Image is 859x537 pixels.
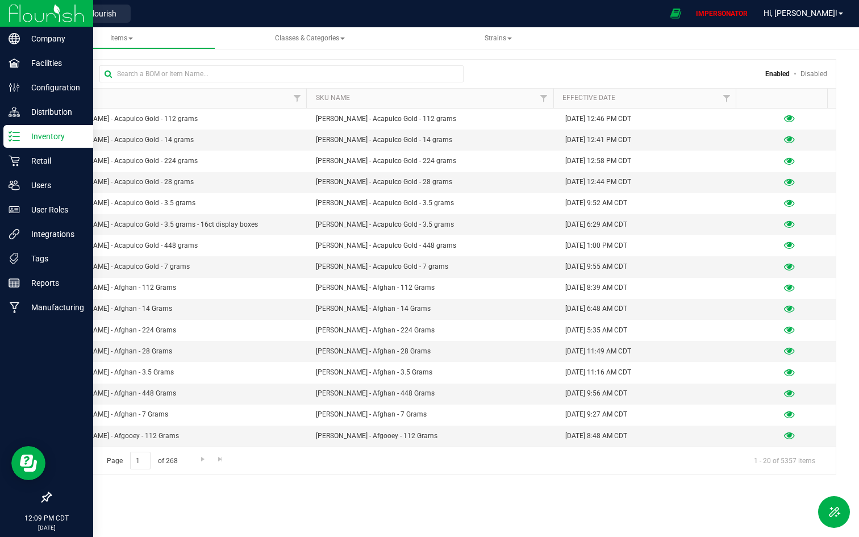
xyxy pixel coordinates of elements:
span: [PERSON_NAME] - Afghan - 28 Grams [316,346,431,357]
span: [DATE] 11:49 AM CDT [565,346,631,357]
inline-svg: Retail [9,155,20,166]
span: [DATE] 6:48 AM CDT [565,303,627,314]
p: IMPERSONATOR [691,9,752,19]
span: [PERSON_NAME] - Afghan - 3.5 Grams [316,367,432,378]
inline-svg: Distribution [9,106,20,118]
span: [PERSON_NAME] - Acapulco Gold - 28 grams [57,177,194,188]
span: [PERSON_NAME] - Afghan - 224 Grams [316,325,435,336]
a: View BOM [784,156,795,165]
span: [PERSON_NAME] - Afghan - 14 Grams [57,303,172,314]
a: View BOM [784,410,795,419]
a: Disabled [800,70,827,78]
inline-svg: Manufacturing [9,302,20,313]
a: Go to the last page [212,452,229,467]
inline-svg: Facilities [9,57,20,69]
span: Classes & Categories [275,34,345,42]
button: Toggle Menu [818,496,850,528]
inline-svg: User Roles [9,204,20,215]
span: [DATE] 12:41 PM CDT [565,135,631,145]
a: View BOM [784,283,795,292]
span: [DATE] 11:16 AM CDT [565,367,631,378]
inline-svg: Inventory [9,131,20,142]
span: [DATE] 12:58 PM CDT [565,156,631,166]
span: [PERSON_NAME] - Afgooey - 112 Grams [316,431,437,442]
span: [DATE] 9:55 AM CDT [565,261,627,272]
span: [DATE] 1:00 PM CDT [565,240,627,251]
p: 12:09 PM CDT [5,513,88,523]
span: Page of 268 [97,452,187,469]
span: [PERSON_NAME] - Acapulco Gold - 14 grams [316,135,452,145]
inline-svg: Users [9,180,20,191]
span: [PERSON_NAME] - Afghan - 112 Grams [57,282,176,293]
span: [DATE] 9:56 AM CDT [565,388,627,399]
span: Strains [485,34,512,42]
span: [DATE] 9:52 AM CDT [565,198,627,209]
a: View BOM [784,304,795,313]
span: [PERSON_NAME] - Acapulco Gold - 224 grams [57,156,198,166]
p: Tags [20,252,88,265]
span: [PERSON_NAME] - Acapulco Gold - 3.5 grams [316,198,454,209]
span: [PERSON_NAME] - Afghan - 14 Grams [316,303,431,314]
a: View BOM [784,346,795,355]
a: Filter [287,89,306,108]
a: Filter [534,89,553,108]
inline-svg: Tags [9,253,20,264]
span: [PERSON_NAME] - Afgooey - 112 Grams [57,431,179,442]
iframe: Resource center [11,446,45,480]
a: View BOM [784,240,795,249]
span: [PERSON_NAME] - Afghan - 7 Grams [316,409,427,420]
span: [PERSON_NAME] - Afghan - 224 Grams [57,325,176,336]
a: View BOM [784,135,795,144]
input: 1 [130,452,151,469]
span: [PERSON_NAME] - Afghan - 448 Grams [57,388,176,399]
span: [DATE] 9:27 AM CDT [565,409,627,420]
span: Hi, [PERSON_NAME]! [764,9,837,18]
span: [PERSON_NAME] - Afghan - 7 Grams [57,409,168,420]
span: [DATE] 8:39 AM CDT [565,282,627,293]
a: View BOM [784,367,795,376]
span: Items [110,34,133,42]
p: User Roles [20,203,88,217]
inline-svg: Integrations [9,228,20,240]
span: [PERSON_NAME] - Afghan - 28 Grams [57,346,172,357]
a: View BOM [784,114,795,123]
span: [PERSON_NAME] - Acapulco Gold - 7 grams [57,261,190,272]
span: 1 - 20 of 5357 items [745,452,824,469]
p: [DATE] [5,523,88,532]
a: Go to the next page [194,452,211,467]
a: View BOM [784,389,795,398]
span: [DATE] 8:48 AM CDT [565,431,627,442]
a: Enabled [765,70,790,78]
a: View BOM [784,219,795,228]
inline-svg: Reports [9,277,20,289]
inline-svg: Configuration [9,82,20,93]
a: Sku Name [316,94,350,102]
a: Effective Date [562,94,615,102]
span: [DATE] 12:46 PM CDT [565,114,631,124]
span: [PERSON_NAME] - Acapulco Gold - 3.5 grams [57,198,195,209]
span: [PERSON_NAME] - Acapulco Gold - 224 grams [316,156,456,166]
span: [PERSON_NAME] - Acapulco Gold - 14 grams [57,135,194,145]
span: [PERSON_NAME] - Afghan - 3.5 Grams [57,367,174,378]
span: [PERSON_NAME] - Afghan - 448 Grams [316,388,435,399]
p: Company [20,32,88,45]
span: [PERSON_NAME] - Acapulco Gold - 7 grams [316,261,448,272]
a: View BOM [784,198,795,207]
span: [PERSON_NAME] - Acapulco Gold - 3.5 grams - 16ct display boxes [57,219,258,230]
span: [PERSON_NAME] - Acapulco Gold - 112 grams [316,114,456,124]
a: View BOM [784,431,795,440]
p: Facilities [20,56,88,70]
span: [DATE] 12:44 PM CDT [565,177,631,188]
a: View BOM [784,261,795,270]
a: View BOM [784,325,795,334]
p: Integrations [20,227,88,241]
span: [PERSON_NAME] - Acapulco Gold - 3.5 grams [316,219,454,230]
p: Retail [20,154,88,168]
span: [DATE] 6:29 AM CDT [565,219,627,230]
a: View BOM [784,177,795,186]
span: [DATE] 5:35 AM CDT [565,325,627,336]
inline-svg: Company [9,33,20,44]
p: Inventory [20,130,88,143]
p: Reports [20,276,88,290]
